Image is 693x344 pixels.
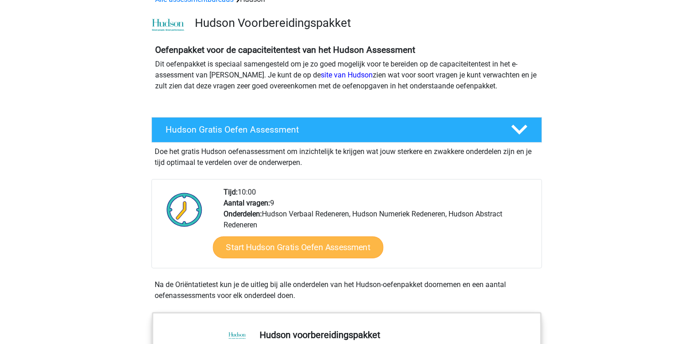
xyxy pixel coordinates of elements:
[162,187,208,232] img: Klok
[224,188,238,196] b: Tijd:
[195,16,535,30] h3: Hudson Voorbereidingspakket
[217,187,541,268] div: 10:00 9 Hudson Verbaal Redeneren, Hudson Numeriek Redeneren, Hudson Abstract Redeneren
[321,71,373,79] a: site van Hudson
[151,279,542,301] div: Na de Oriëntatietest kun je de uitleg bij alle onderdelen van het Hudson-oefenpakket doornemen en...
[156,59,538,92] p: Dit oefenpakket is speciaal samengesteld om je zo goed mogelijk voor te bereiden op de capaciteit...
[156,45,416,55] b: Oefenpakket voor de capaciteitentest van het Hudson Assessment
[213,236,383,258] a: Start Hudson Gratis Oefen Assessment
[224,210,262,218] b: Onderdelen:
[224,199,271,207] b: Aantal vragen:
[148,117,546,143] a: Hudson Gratis Oefen Assessment
[166,124,496,135] h4: Hudson Gratis Oefen Assessment
[151,143,542,168] div: Doe het gratis Hudson oefenassessment om inzichtelijk te krijgen wat jouw sterkere en zwakkere on...
[152,19,184,31] img: cefd0e47479f4eb8e8c001c0d358d5812e054fa8.png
